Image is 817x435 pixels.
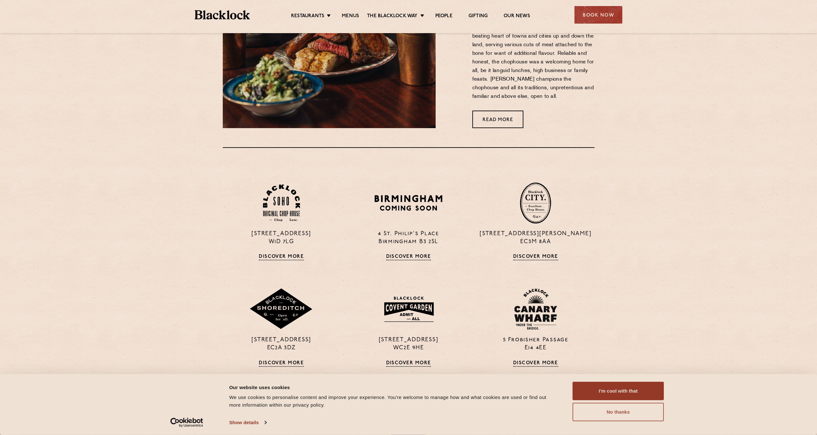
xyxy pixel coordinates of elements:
[263,185,300,222] img: Soho-stamp-default.svg
[513,360,558,367] a: Discover More
[514,288,557,330] img: BL_CW_Logo_Website.svg
[229,383,558,391] div: Our website uses cookies
[223,230,340,246] p: [STREET_ADDRESS] W1D 7LG
[472,111,523,128] a: Read More
[472,24,595,101] p: Established in the 1690s, chophouses became the beating heart of towns and cities up and down the...
[574,6,622,24] div: Book Now
[259,360,304,367] a: Discover More
[229,418,266,427] a: Show details
[223,336,340,352] p: [STREET_ADDRESS] EC2A 3DZ
[367,13,417,20] a: The Blacklock Way
[468,13,488,20] a: Gifting
[229,394,558,409] div: We use cookies to personalise content and improve your experience. You're welcome to manage how a...
[386,360,431,367] a: Discover More
[291,13,324,20] a: Restaurants
[573,382,664,400] button: I'm cool with that
[477,230,594,246] p: [STREET_ADDRESS][PERSON_NAME] EC3M 8AA
[159,418,215,427] a: Usercentrics Cookiebot - opens in a new window
[504,13,530,20] a: Our News
[477,336,594,352] p: 5 Frobisher Passage E14 4EE
[350,230,467,246] p: 4 St. Philip's Place Birmingham B3 2SL
[378,293,439,326] img: BLA_1470_CoventGarden_Website_Solid.svg
[342,13,359,20] a: Menus
[259,254,304,260] a: Discover More
[386,254,431,260] a: Discover More
[520,182,551,224] img: City-stamp-default.svg
[435,13,453,20] a: People
[249,288,313,330] img: Shoreditch-stamp-v2-default.svg
[513,254,558,260] a: Discover More
[195,10,250,19] img: BL_Textured_Logo-footer-cropped.svg
[573,403,664,421] button: No thanks
[350,336,467,352] p: [STREET_ADDRESS] WC2E 9HE
[373,193,444,213] img: BIRMINGHAM-P22_-e1747915156957.png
